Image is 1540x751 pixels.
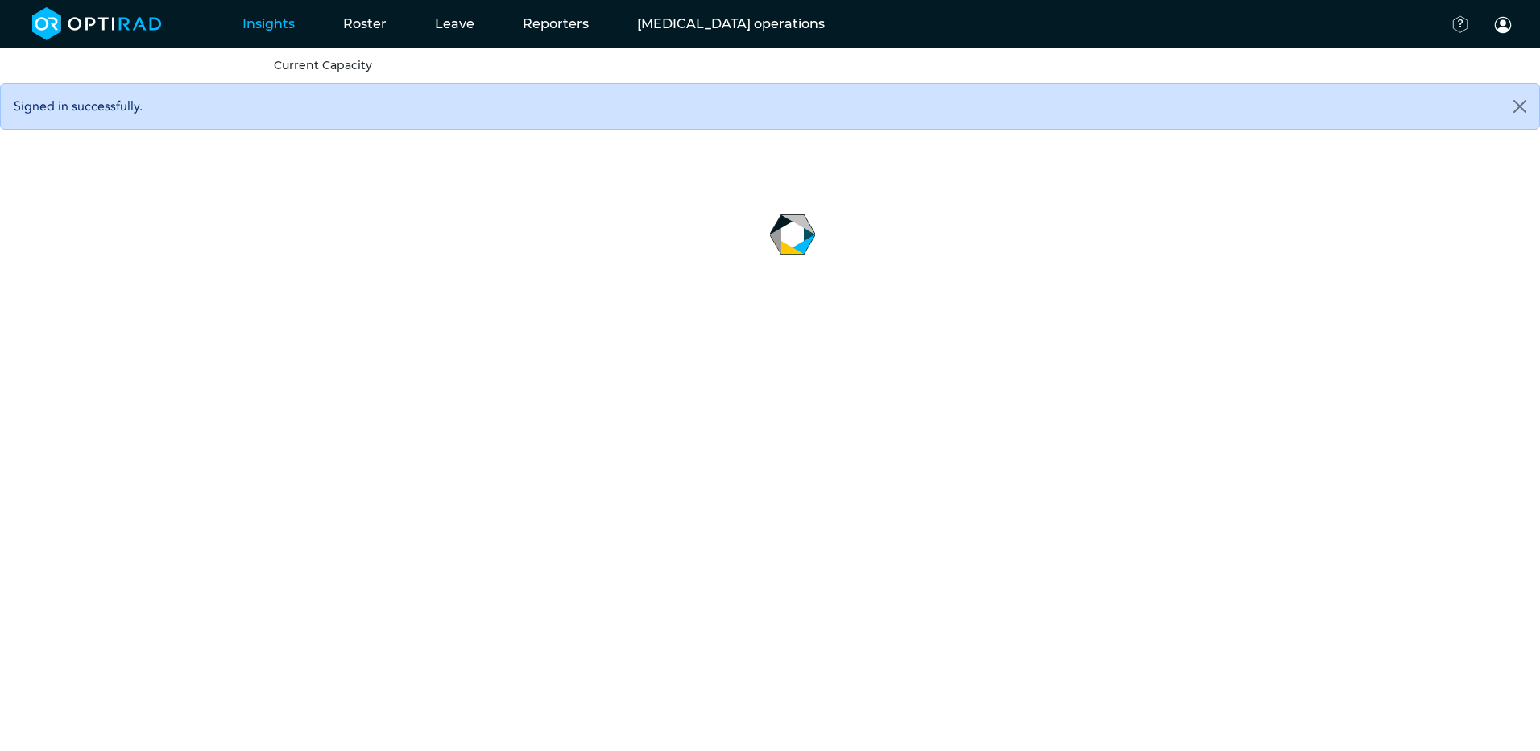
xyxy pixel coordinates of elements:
img: brand-opti-rad-logos-blue-and-white-d2f68631ba2948856bd03f2d395fb146ddc8fb01b4b6e9315ea85fa773367... [32,7,162,40]
a: Current Capacity [274,58,372,73]
button: Close [1501,84,1539,129]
